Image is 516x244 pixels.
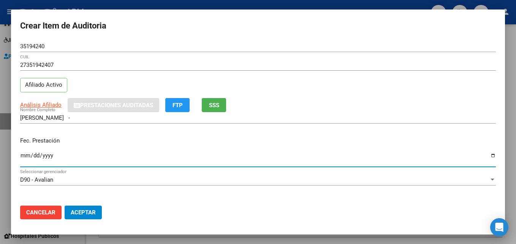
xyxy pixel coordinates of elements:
[209,102,219,109] span: SSS
[20,78,67,93] p: Afiliado Activo
[20,206,62,219] button: Cancelar
[20,19,496,33] h2: Crear Item de Auditoria
[490,218,508,236] div: Open Intercom Messenger
[202,98,226,112] button: SSS
[80,102,153,109] span: Prestaciones Auditadas
[26,209,55,216] span: Cancelar
[173,102,183,109] span: FTP
[20,136,496,145] p: Fec. Prestación
[20,176,53,183] span: D90 - Avalian
[68,98,159,112] button: Prestaciones Auditadas
[71,209,96,216] span: Aceptar
[65,206,102,219] button: Aceptar
[20,198,496,207] p: Código Prestación (no obligatorio)
[20,101,62,108] span: Análisis Afiliado
[165,98,190,112] button: FTP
